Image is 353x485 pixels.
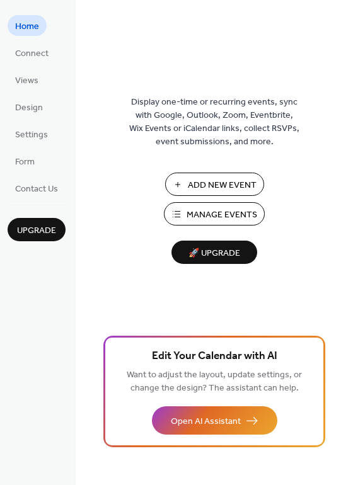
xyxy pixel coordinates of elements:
[188,179,257,192] span: Add New Event
[8,123,55,144] a: Settings
[15,101,43,115] span: Design
[8,218,66,241] button: Upgrade
[15,128,48,142] span: Settings
[187,208,257,222] span: Manage Events
[164,202,265,225] button: Manage Events
[15,183,58,196] span: Contact Us
[171,415,241,428] span: Open AI Assistant
[152,348,277,365] span: Edit Your Calendar with AI
[171,241,257,264] button: 🚀 Upgrade
[165,173,264,196] button: Add New Event
[8,178,66,198] a: Contact Us
[152,406,277,435] button: Open AI Assistant
[8,15,47,36] a: Home
[15,47,49,60] span: Connect
[8,69,46,90] a: Views
[179,245,250,262] span: 🚀 Upgrade
[15,156,35,169] span: Form
[15,20,39,33] span: Home
[127,367,302,397] span: Want to adjust the layout, update settings, or change the design? The assistant can help.
[15,74,38,88] span: Views
[8,42,56,63] a: Connect
[17,224,56,237] span: Upgrade
[8,96,50,117] a: Design
[129,96,299,149] span: Display one-time or recurring events, sync with Google, Outlook, Zoom, Eventbrite, Wix Events or ...
[8,151,42,171] a: Form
